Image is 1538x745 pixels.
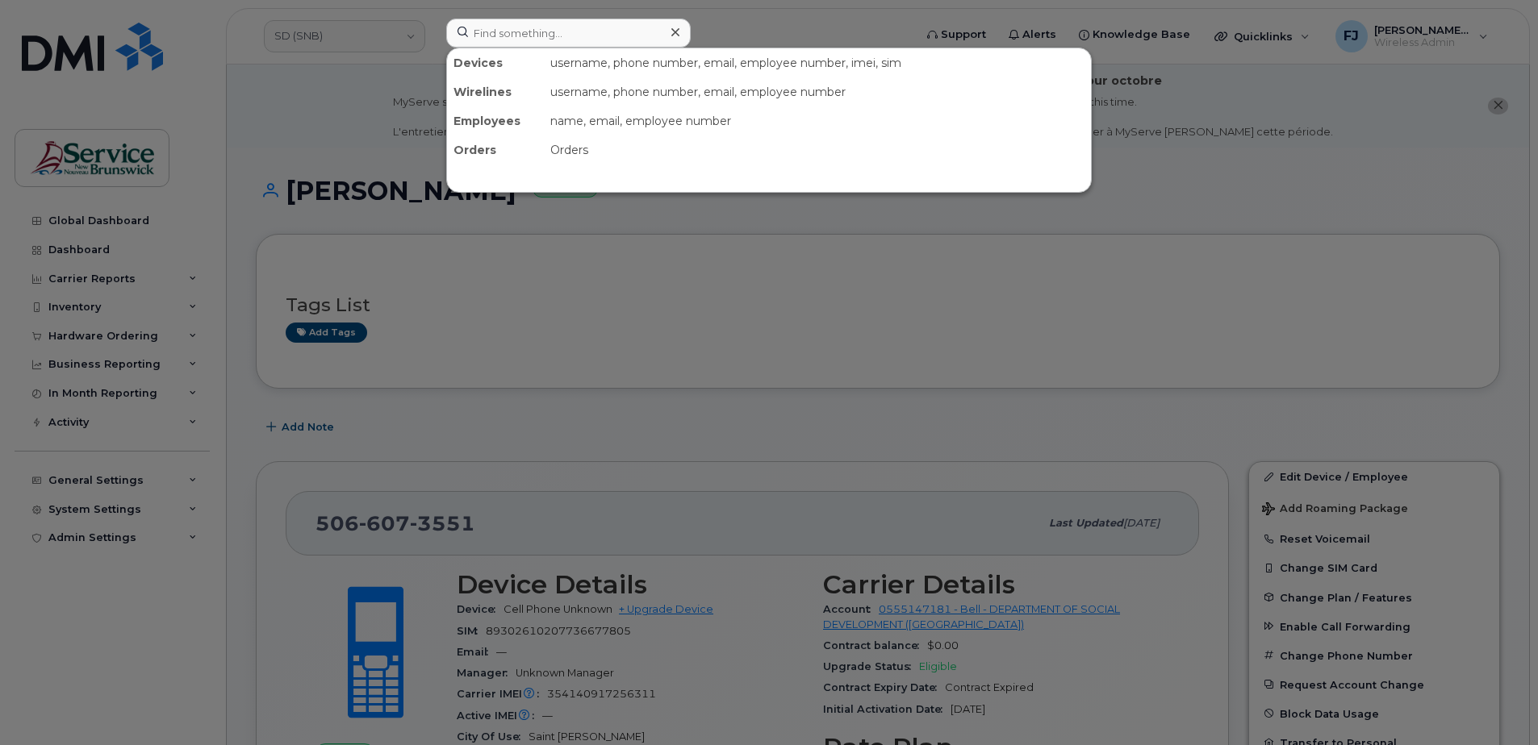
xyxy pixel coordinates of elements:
[544,48,1091,77] div: username, phone number, email, employee number, imei, sim
[447,48,544,77] div: Devices
[447,106,544,135] div: Employees
[447,77,544,106] div: Wirelines
[544,135,1091,164] div: Orders
[544,106,1091,135] div: name, email, employee number
[544,77,1091,106] div: username, phone number, email, employee number
[447,135,544,164] div: Orders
